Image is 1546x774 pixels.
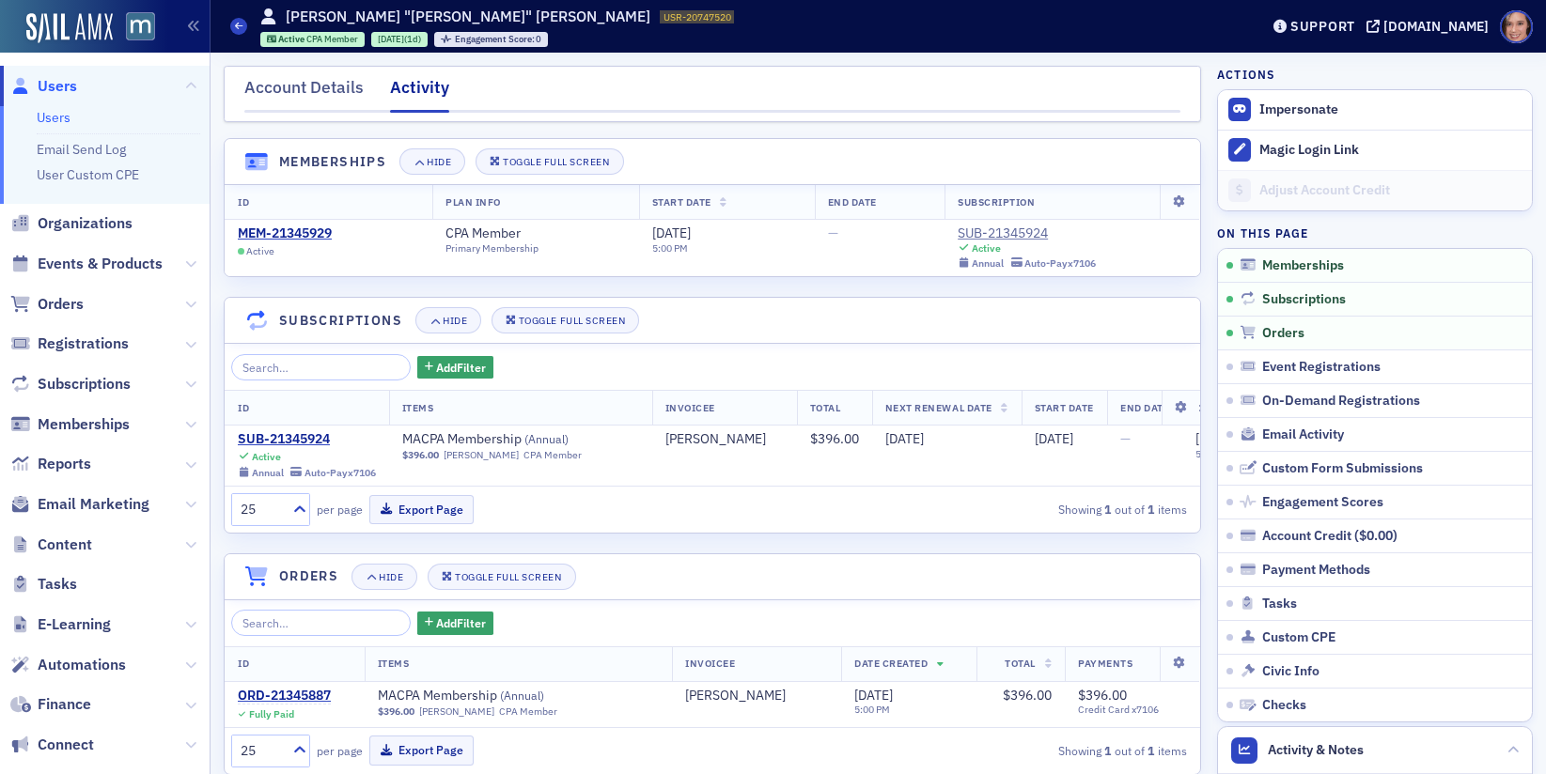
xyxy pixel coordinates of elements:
div: Toggle Full Screen [503,157,609,167]
button: AddFilter [417,356,494,379]
span: Civic Info [1262,663,1320,680]
a: [PERSON_NAME] [419,705,494,718]
span: $396.00 [810,430,859,447]
a: User Custom CPE [37,166,139,183]
a: Active CPA Member [267,33,359,45]
div: Annual [252,467,284,479]
label: per page [317,501,363,518]
span: Joe Nalepa [685,688,828,704]
span: Add Filter [436,614,486,631]
button: Hide [415,307,481,333]
a: Connect [10,735,94,755]
span: Connect [38,735,94,755]
button: Toggle Full Screen [476,148,624,175]
span: Email Marketing [38,494,149,515]
label: per page [317,742,363,759]
div: Toggle Full Screen [455,572,561,582]
a: Reports [10,454,91,474]
a: Memberships [10,414,130,435]
div: Adjust Account Credit [1259,182,1523,199]
a: [PERSON_NAME] [685,688,786,704]
button: [DOMAIN_NAME] [1366,20,1495,33]
div: SUB-21345924 [238,431,376,448]
a: Tasks [10,574,77,595]
div: Account Details [244,75,364,110]
span: Payments [1078,657,1132,670]
span: Checks [1262,697,1306,714]
span: Total [810,401,841,414]
a: MACPA Membership (Annual) [402,431,639,448]
span: Memberships [1262,257,1344,274]
div: Active: Active: CPA Member [260,32,366,47]
div: Magic Login Link [1259,142,1523,159]
span: Event Registrations [1262,359,1381,376]
span: [DATE] [1035,430,1073,447]
a: MEM-21345929 [238,225,332,242]
span: Custom Form Submissions [1262,460,1423,477]
div: Auto-Pay x7106 [305,467,376,479]
span: $396.00 [402,449,439,461]
span: Total [1005,657,1036,670]
span: E-Learning [38,614,111,635]
div: Showing out of items [882,742,1187,759]
span: Payment Methods [1262,562,1370,579]
div: Active [252,451,281,463]
button: Hide [351,564,417,590]
div: Primary Membership [445,242,539,255]
span: Subscriptions [38,374,131,395]
a: Users [10,76,77,97]
button: Toggle Full Screen [428,564,576,590]
div: Hide [443,316,467,326]
div: Support [1290,18,1355,35]
span: ( Annual ) [500,688,544,703]
button: AddFilter [417,611,494,635]
span: — [1120,430,1131,447]
span: End Date [1120,401,1169,414]
a: Users [37,109,70,126]
a: View Homepage [113,12,155,44]
span: Items [402,401,434,414]
h4: On this page [1217,224,1533,241]
button: Hide [399,148,465,175]
a: Subscriptions [10,374,131,395]
div: (1d) [378,33,421,45]
span: USR-20747520 [664,10,731,23]
span: Add Filter [436,359,486,376]
span: Registrations [38,333,129,354]
h4: Orders [279,566,338,586]
div: Auto-Pay x7106 [1024,257,1096,270]
span: Subscription [958,195,1035,209]
a: [PERSON_NAME] [665,431,766,448]
span: ID [238,657,249,670]
span: [DATE] [378,33,404,45]
a: Content [10,534,92,555]
button: Impersonate [1259,101,1338,118]
span: Credit Card x7106 [1078,704,1186,716]
span: Engagement Scores [1262,494,1383,511]
button: Export Page [369,735,474,765]
span: End Date [828,195,877,209]
span: ID [238,195,249,209]
span: Subscriptions [1262,291,1346,308]
span: MACPA Membership [402,431,639,448]
span: ( Annual ) [524,431,569,446]
a: Adjust Account Credit [1218,170,1532,210]
span: Invoicee [685,657,735,670]
div: CPA Member [523,449,582,461]
div: Engagement Score: 0 [434,32,548,47]
div: Hide [379,572,403,582]
button: Magic Login Link [1218,130,1532,170]
div: [DOMAIN_NAME] [1383,18,1489,35]
span: [DATE] [652,224,691,241]
input: Search… [231,610,411,636]
span: $0.00 [1359,527,1393,544]
span: Organizations [38,213,133,234]
time: 5:00 PM [854,703,890,716]
time: 5:00 PM [652,241,688,255]
strong: 1 [1145,742,1158,759]
div: Fully Paid [249,708,294,720]
strong: 1 [1101,501,1115,518]
span: MACPA Membership [378,688,615,704]
a: Automations [10,655,126,675]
